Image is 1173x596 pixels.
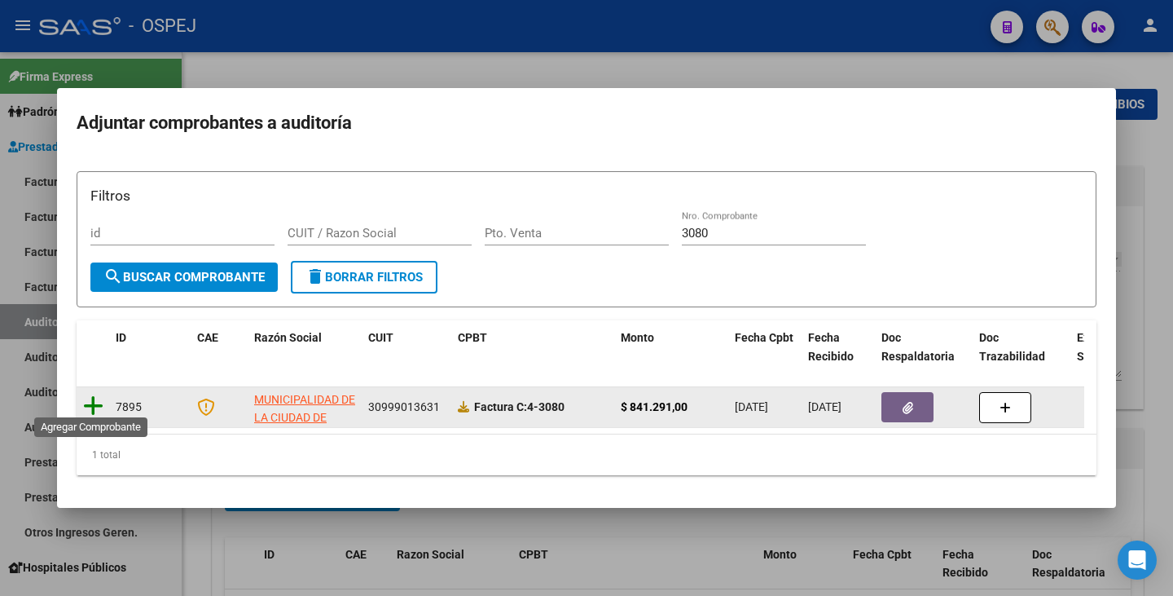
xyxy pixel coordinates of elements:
[621,400,688,413] strong: $ 841.291,00
[103,270,265,285] span: Buscar Comprobante
[291,261,437,294] button: Borrar Filtros
[973,320,1070,374] datatable-header-cell: Doc Trazabilidad
[735,331,793,344] span: Fecha Cpbt
[802,320,875,374] datatable-header-cell: Fecha Recibido
[254,393,364,461] span: MUNICIPALIDAD DE LA CIUDAD DE [GEOGRAPHIC_DATA][PERSON_NAME]
[368,331,393,344] span: CUIT
[90,263,278,292] button: Buscar Comprobante
[881,331,955,363] span: Doc Respaldatoria
[77,108,1096,139] h2: Adjuntar comprobantes a auditoría
[621,331,654,344] span: Monto
[254,331,322,344] span: Razón Social
[614,320,728,374] datatable-header-cell: Monto
[735,400,768,413] span: [DATE]
[875,320,973,374] datatable-header-cell: Doc Respaldatoria
[109,320,191,374] datatable-header-cell: ID
[103,267,123,286] mat-icon: search
[451,320,614,374] datatable-header-cell: CPBT
[116,400,142,413] span: 7895
[808,400,841,413] span: [DATE]
[368,400,440,413] span: 30999013631
[305,267,325,286] mat-icon: delete
[197,331,218,344] span: CAE
[191,320,248,374] datatable-header-cell: CAE
[305,270,423,285] span: Borrar Filtros
[728,320,802,374] datatable-header-cell: Fecha Cpbt
[248,320,362,374] datatable-header-cell: Razón Social
[474,400,527,413] span: Factura C:
[979,331,1045,363] span: Doc Trazabilidad
[458,331,487,344] span: CPBT
[1070,320,1160,374] datatable-header-cell: Expediente SUR Asociado
[77,435,1096,475] div: 1 total
[90,185,1083,206] h3: Filtros
[808,331,854,363] span: Fecha Recibido
[1077,331,1149,363] span: Expediente SUR Asociado
[474,400,565,413] strong: 4-3080
[1118,541,1157,580] div: Open Intercom Messenger
[362,320,451,374] datatable-header-cell: CUIT
[116,331,126,344] span: ID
